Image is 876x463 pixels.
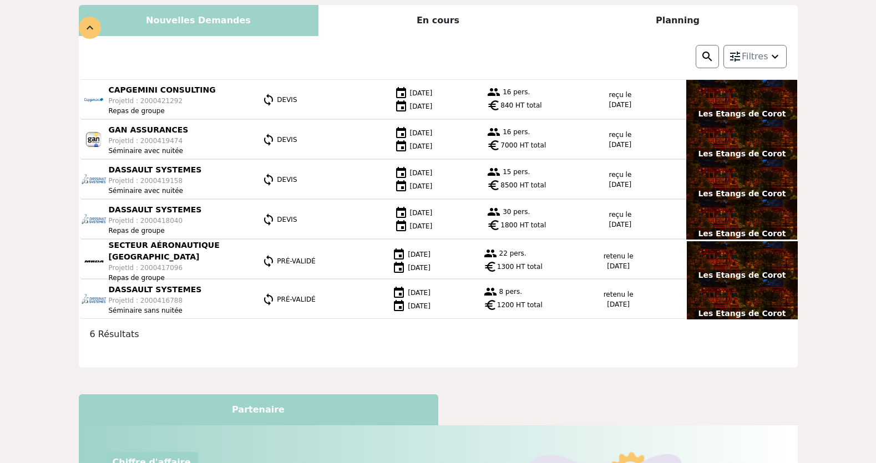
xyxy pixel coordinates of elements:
div: Partenaire [79,394,438,425]
img: 112820_1.png [81,248,107,274]
a: DASSAULT SYSTEMES ProjetId : 2000419158 Séminaire avec nuitée DEVIS [DATE] [DATE] 15 pers. euro 8... [79,160,798,200]
span: euro [487,99,500,112]
span: 8 pers. [499,287,522,295]
span: 22 pers. [499,249,526,257]
p: reçu le [DATE] [609,210,631,230]
img: date.png [394,206,408,220]
img: arrow_down.png [768,50,782,63]
p: Les Etangs de Corot [687,269,798,281]
img: statut.png [262,293,275,306]
p: Séminaire avec nuitée [109,146,189,156]
span: 30 pers. [503,207,530,215]
img: date.png [394,140,408,153]
p: DASSAULT SYSTEMES [109,204,202,216]
img: date.png [394,180,408,193]
p: Les Etangs de Corot [687,308,798,319]
p: retenu le [DATE] [604,289,634,309]
span: DEVIS [277,216,297,223]
img: 104665_1.png [81,207,107,232]
span: euro [487,179,500,192]
p: Repas de groupe [109,273,249,283]
img: 104665_1.png [81,287,107,312]
div: Planning [558,5,798,36]
p: Séminaire avec nuitée [109,186,202,196]
img: group.png [487,85,500,99]
span: [DATE] [410,143,433,150]
span: euro [487,139,500,152]
div: Nouvelles Demandes [79,5,318,36]
img: 101453_1.png [81,127,107,152]
img: 101412_1.png [81,87,107,113]
span: DEVIS [277,176,297,184]
span: [DATE] [410,169,433,177]
span: euro [484,298,497,312]
span: 7000 HT total [500,140,546,150]
span: 1800 HT total [500,220,546,230]
p: Séminaire sans nuitée [109,306,202,316]
a: DASSAULT SYSTEMES ProjetId : 2000418040 Repas de groupe DEVIS [DATE] [DATE] 30 pers. euro 1800 HT... [79,200,798,240]
img: date.png [394,220,408,233]
p: reçu le [DATE] [609,130,631,150]
p: GAN ASSURANCES [109,124,189,136]
img: statut.png [262,255,275,268]
span: Filtres [742,50,768,63]
p: Les Etangs de Corot [686,188,797,200]
p: DASSAULT SYSTEMES [109,284,202,296]
p: Les Etangs de Corot [686,148,797,160]
span: 840 HT total [500,100,541,110]
span: PRÉ-VALIDÉ [277,296,315,303]
span: 8500 HT total [500,180,546,190]
img: statut.png [262,133,275,146]
span: 16 pers. [503,128,530,135]
img: 104665_1.png [81,167,107,192]
span: [DATE] [410,89,433,97]
p: Les Etangs de Corot [686,228,797,240]
p: ProjetId : 2000417096 [109,263,249,273]
p: Repas de groupe [109,226,202,236]
p: Repas de groupe [109,106,216,116]
img: statut.png [262,213,275,226]
span: DEVIS [277,96,297,104]
span: [DATE] [408,264,431,272]
p: Les Etangs de Corot [686,108,797,120]
img: date.png [392,248,406,261]
img: statut.png [262,173,275,186]
a: DASSAULT SYSTEMES ProjetId : 2000416788 Séminaire sans nuitée PRÉ-VALIDÉ [DATE] [DATE] 8 pers. eu... [79,279,798,319]
span: euro [484,260,497,273]
img: group.png [487,205,500,218]
p: ProjetId : 2000419474 [109,136,189,146]
span: [DATE] [410,103,433,110]
img: search.png [701,50,714,63]
a: GAN ASSURANCES ProjetId : 2000419474 Séminaire avec nuitée DEVIS [DATE] [DATE] 16 pers. euro 7000... [79,120,798,160]
span: [DATE] [410,209,433,217]
img: date.png [394,166,408,180]
div: 6 Résultats [83,328,793,341]
img: date.png [394,126,408,140]
span: 1300 HT total [497,262,543,272]
span: 16 pers. [503,88,530,95]
span: [DATE] [410,182,433,190]
p: reçu le [DATE] [609,170,631,190]
p: SECTEUR AÉRONAUTIQUE [GEOGRAPHIC_DATA] [109,240,249,263]
img: date.png [394,100,408,113]
span: [DATE] [408,302,431,310]
span: DEVIS [277,136,297,144]
img: date.png [392,286,406,299]
span: PRÉ-VALIDÉ [277,257,315,265]
span: 1200 HT total [497,300,543,310]
img: group.png [487,125,500,139]
img: group.png [487,165,500,179]
img: group.png [484,285,497,298]
div: expand_less [79,17,101,39]
p: ProjetId : 2000421292 [109,96,216,106]
img: date.png [392,299,406,313]
div: En cours [318,5,558,36]
p: ProjetId : 2000419158 [109,176,202,186]
a: CAPGEMINI CONSULTING ProjetId : 2000421292 Repas de groupe DEVIS [DATE] [DATE] 16 pers. euro 840 ... [79,80,798,120]
span: [DATE] [408,251,431,258]
a: SECTEUR AÉRONAUTIQUE [GEOGRAPHIC_DATA] ProjetId : 2000417096 Repas de groupe PRÉ-VALIDÉ [DATE] [D... [79,240,798,283]
span: euro [487,218,500,232]
img: date.png [394,87,408,100]
img: group.png [484,247,497,260]
p: reçu le [DATE] [609,90,631,110]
